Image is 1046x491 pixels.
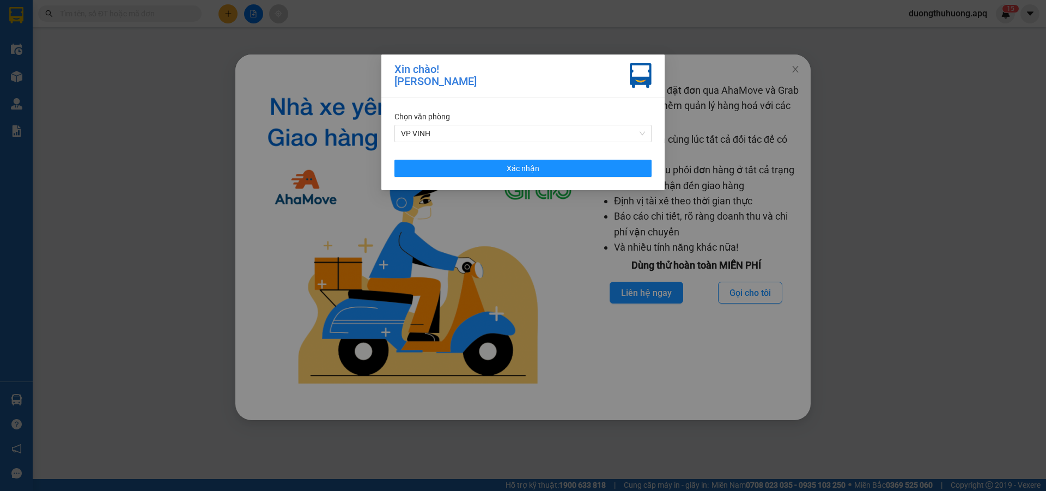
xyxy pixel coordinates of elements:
div: Xin chào! [PERSON_NAME] [394,63,477,88]
span: VP VINH [401,125,645,142]
img: vxr-icon [630,63,652,88]
span: Xác nhận [507,162,539,174]
div: Chọn văn phòng [394,111,652,123]
button: Xác nhận [394,160,652,177]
